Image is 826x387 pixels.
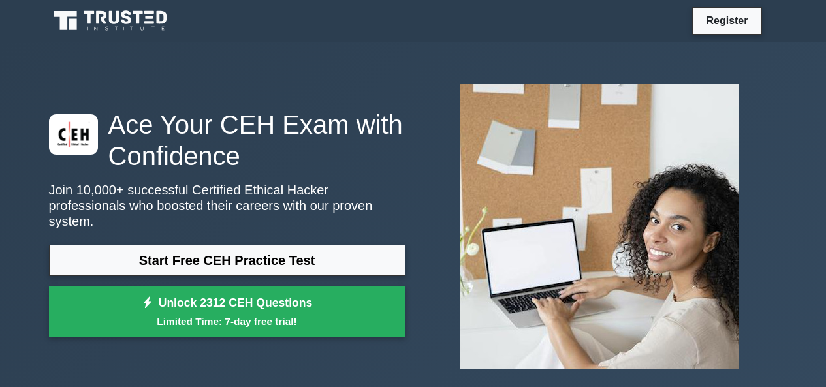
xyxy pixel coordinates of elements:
p: Join 10,000+ successful Certified Ethical Hacker professionals who boosted their careers with our... [49,182,405,229]
small: Limited Time: 7-day free trial! [65,314,389,329]
h1: Ace Your CEH Exam with Confidence [49,109,405,172]
a: Unlock 2312 CEH QuestionsLimited Time: 7-day free trial! [49,286,405,338]
a: Start Free CEH Practice Test [49,245,405,276]
a: Register [698,12,755,29]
